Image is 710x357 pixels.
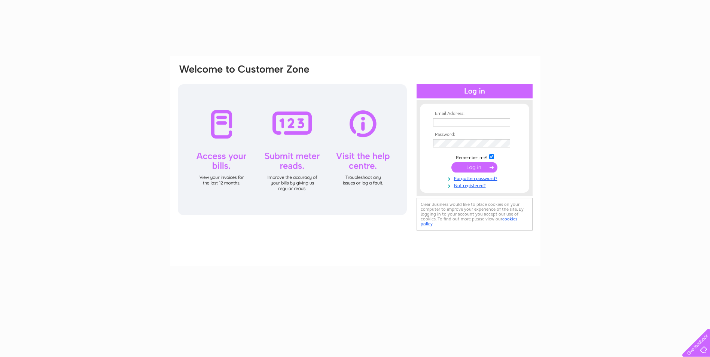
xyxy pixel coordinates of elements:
[417,198,533,231] div: Clear Business would like to place cookies on your computer to improve your experience of the sit...
[433,181,518,189] a: Not registered?
[451,162,497,173] input: Submit
[421,216,517,226] a: cookies policy
[431,132,518,137] th: Password:
[431,153,518,161] td: Remember me?
[433,174,518,181] a: Forgotten password?
[431,111,518,116] th: Email Address:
